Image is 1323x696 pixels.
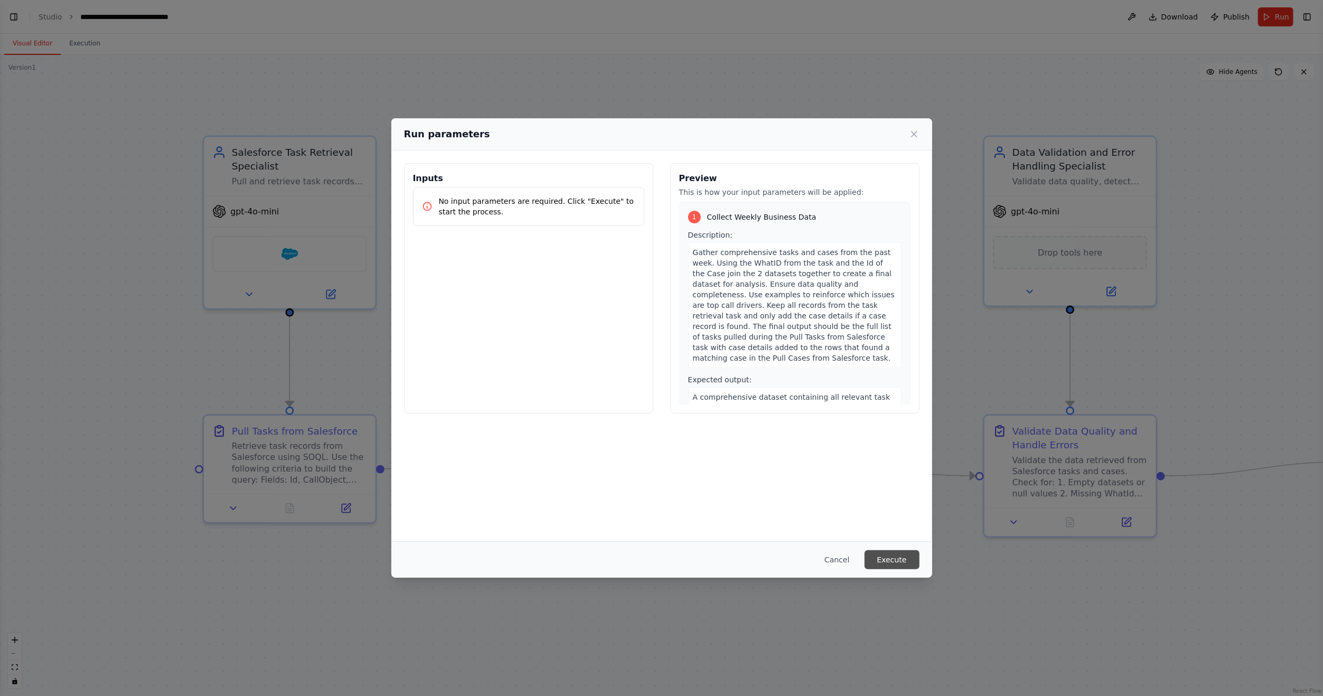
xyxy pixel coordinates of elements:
[679,172,911,185] h3: Preview
[439,196,635,217] p: No input parameters are required. Click "Execute" to start the process.
[865,550,919,569] button: Execute
[688,375,752,384] span: Expected output:
[688,231,733,239] span: Description:
[688,211,701,223] div: 1
[816,550,858,569] button: Cancel
[413,172,644,185] h3: Inputs
[693,393,896,475] span: A comprehensive dataset containing all relevant task records from the specified sources, formatte...
[404,127,490,142] h2: Run parameters
[679,187,911,197] p: This is how your input parameters will be applied:
[693,248,895,362] span: Gather comprehensive tasks and cases from the past week. Using the WhatID from the task and the I...
[707,212,817,222] span: Collect Weekly Business Data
